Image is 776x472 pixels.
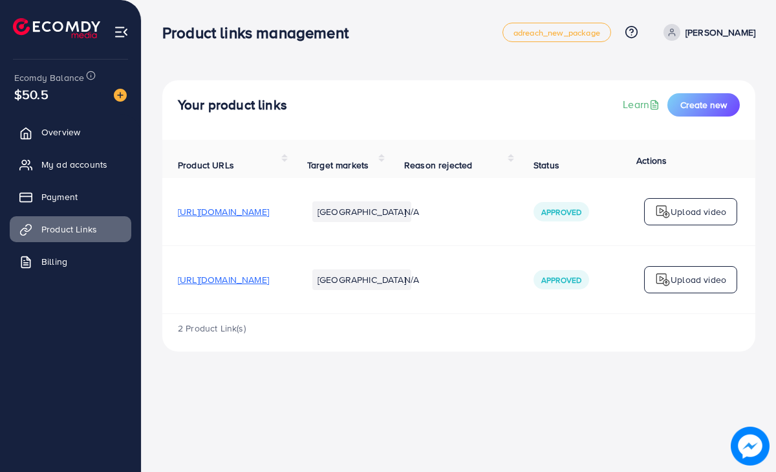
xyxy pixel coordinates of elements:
span: adreach_new_package [513,28,600,37]
span: Create new [680,98,727,111]
h4: Your product links [178,97,287,113]
span: Actions [636,154,667,167]
span: N/A [404,205,419,218]
span: Reason rejected [404,159,472,172]
span: Approved [541,207,581,218]
span: Status [533,159,559,172]
span: $50.5 [14,85,48,104]
img: image [731,427,769,465]
span: Approved [541,275,581,286]
img: logo [13,18,100,38]
span: 2 Product Link(s) [178,322,246,335]
li: [GEOGRAPHIC_DATA] [312,269,411,290]
span: Ecomdy Balance [14,71,84,84]
span: Billing [41,255,67,268]
p: [PERSON_NAME] [685,25,755,40]
p: Upload video [671,204,726,219]
a: Payment [10,184,131,210]
img: menu [114,25,129,39]
a: Learn [623,97,662,112]
span: My ad accounts [41,158,107,171]
a: Product Links [10,216,131,242]
span: [URL][DOMAIN_NAME] [178,205,269,218]
span: Target markets [307,159,369,172]
span: Payment [41,190,78,203]
button: Create new [667,93,740,117]
img: logo [655,204,671,219]
span: N/A [404,273,419,286]
a: Overview [10,119,131,145]
a: Billing [10,249,131,275]
a: My ad accounts [10,152,131,177]
img: logo [655,272,671,287]
a: [PERSON_NAME] [658,24,755,41]
span: [URL][DOMAIN_NAME] [178,273,269,286]
span: Product Links [41,223,97,236]
p: Upload video [671,272,726,287]
a: adreach_new_package [502,23,611,42]
span: Product URLs [178,159,234,172]
span: Overview [41,126,80,139]
img: image [114,89,127,102]
li: [GEOGRAPHIC_DATA] [312,201,411,222]
h3: Product links management [162,23,359,42]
